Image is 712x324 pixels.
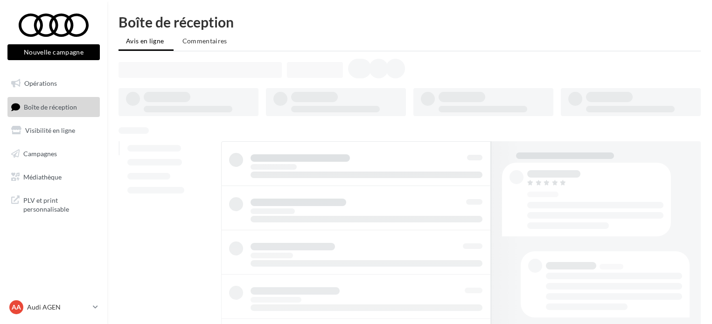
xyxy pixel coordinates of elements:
[24,79,57,87] span: Opérations
[12,303,21,312] span: AA
[119,15,701,29] div: Boîte de réception
[23,150,57,158] span: Campagnes
[182,37,227,45] span: Commentaires
[6,97,102,117] a: Boîte de réception
[6,144,102,164] a: Campagnes
[6,121,102,140] a: Visibilité en ligne
[6,167,102,187] a: Médiathèque
[7,44,100,60] button: Nouvelle campagne
[27,303,89,312] p: Audi AGEN
[7,298,100,316] a: AA Audi AGEN
[25,126,75,134] span: Visibilité en ligne
[6,190,102,218] a: PLV et print personnalisable
[6,74,102,93] a: Opérations
[23,172,62,180] span: Médiathèque
[24,103,77,110] span: Boîte de réception
[23,194,96,214] span: PLV et print personnalisable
